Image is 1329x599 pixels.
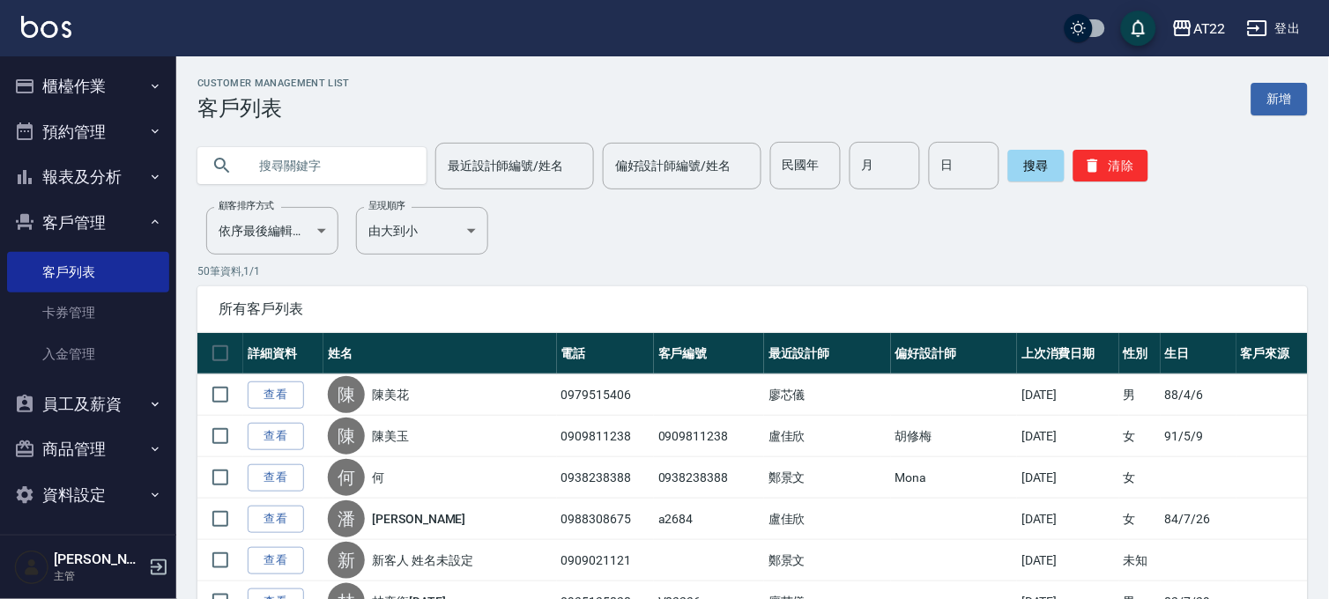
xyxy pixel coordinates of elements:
[197,78,350,89] h2: Customer Management List
[557,457,654,499] td: 0938238388
[7,334,169,374] a: 入金管理
[1161,333,1236,374] th: 生日
[248,381,304,409] a: 查看
[7,426,169,472] button: 商品管理
[7,154,169,200] button: 報表及分析
[891,416,1018,457] td: 胡修梅
[372,386,409,403] a: 陳美花
[654,333,764,374] th: 客戶編號
[7,252,169,292] a: 客戶列表
[654,499,764,540] td: a2684
[1119,333,1161,374] th: 性別
[206,207,338,255] div: 依序最後編輯時間
[764,457,891,499] td: 鄭景文
[219,300,1287,318] span: 所有客戶列表
[197,263,1308,279] p: 50 筆資料, 1 / 1
[557,499,654,540] td: 0988308675
[54,551,144,568] h5: [PERSON_NAME]
[7,472,169,518] button: 資料設定
[1121,11,1156,46] button: save
[1161,416,1236,457] td: 91/5/9
[1119,499,1161,540] td: 女
[1119,374,1161,416] td: 男
[7,200,169,246] button: 客戶管理
[21,16,71,38] img: Logo
[1119,540,1161,581] td: 未知
[248,506,304,533] a: 查看
[248,547,304,574] a: 查看
[557,374,654,416] td: 0979515406
[654,416,764,457] td: 0909811238
[323,333,556,374] th: 姓名
[247,142,412,189] input: 搜尋關鍵字
[1240,12,1308,45] button: 登出
[557,333,654,374] th: 電話
[1017,540,1119,581] td: [DATE]
[248,423,304,450] a: 查看
[328,542,365,579] div: 新
[764,416,891,457] td: 盧佳欣
[764,374,891,416] td: 廖芯儀
[1193,18,1226,40] div: AT22
[356,207,488,255] div: 由大到小
[372,510,465,528] a: [PERSON_NAME]
[7,381,169,427] button: 員工及薪資
[248,464,304,492] a: 查看
[891,333,1018,374] th: 偏好設計師
[1008,150,1065,181] button: 搜尋
[1017,499,1119,540] td: [DATE]
[1119,416,1161,457] td: 女
[557,416,654,457] td: 0909811238
[328,376,365,413] div: 陳
[7,63,169,109] button: 櫃檯作業
[54,568,144,584] p: 主管
[368,199,405,212] label: 呈現順序
[764,499,891,540] td: 盧佳欣
[1161,374,1236,416] td: 88/4/6
[1236,333,1308,374] th: 客戶來源
[328,500,365,537] div: 潘
[328,418,365,455] div: 陳
[372,427,409,445] a: 陳美玉
[1017,416,1119,457] td: [DATE]
[372,551,473,569] a: 新客人 姓名未設定
[654,457,764,499] td: 0938238388
[7,292,169,333] a: 卡券管理
[1017,333,1119,374] th: 上次消費日期
[557,540,654,581] td: 0909021121
[243,333,323,374] th: 詳細資料
[14,550,49,585] img: Person
[1119,457,1161,499] td: 女
[7,109,169,155] button: 預約管理
[1073,150,1148,181] button: 清除
[219,199,274,212] label: 顧客排序方式
[764,540,891,581] td: 鄭景文
[891,457,1018,499] td: Mona
[1251,83,1308,115] a: 新增
[328,459,365,496] div: 何
[1165,11,1233,47] button: AT22
[1161,499,1236,540] td: 84/7/26
[197,96,350,121] h3: 客戶列表
[372,469,384,486] a: 何
[1017,457,1119,499] td: [DATE]
[1017,374,1119,416] td: [DATE]
[764,333,891,374] th: 最近設計師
